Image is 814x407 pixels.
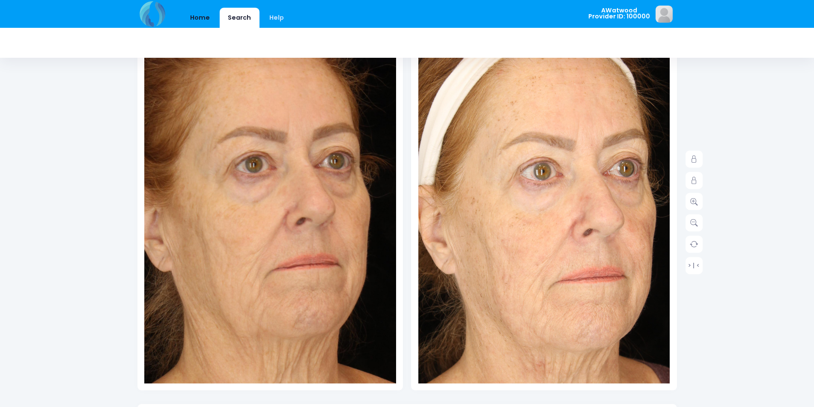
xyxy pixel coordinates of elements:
[182,8,218,28] a: Home
[588,7,650,20] span: AWatwood Provider ID: 100000
[220,8,259,28] a: Search
[656,6,673,23] img: image
[686,257,703,274] a: > | <
[261,8,292,28] a: Help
